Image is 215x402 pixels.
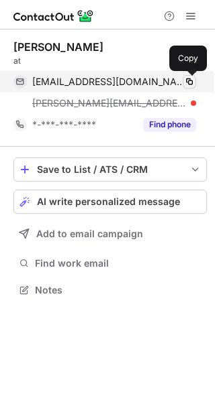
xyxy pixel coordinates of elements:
[36,228,143,239] span: Add to email campaign
[35,284,202,296] span: Notes
[13,254,207,273] button: Find work email
[13,222,207,246] button: Add to email campaign
[13,40,103,54] div: [PERSON_NAME]
[13,157,207,182] button: save-profile-one-click
[13,8,94,24] img: ContactOut v5.3.10
[13,55,207,67] div: at
[13,281,207,299] button: Notes
[37,164,183,175] div: Save to List / ATS / CRM
[37,196,180,207] span: AI write personalized message
[35,257,202,269] span: Find work email
[32,76,186,88] span: [EMAIL_ADDRESS][DOMAIN_NAME]
[143,118,196,131] button: Reveal Button
[32,97,186,109] span: [PERSON_NAME][EMAIL_ADDRESS][PERSON_NAME][DOMAIN_NAME]
[13,190,207,214] button: AI write personalized message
